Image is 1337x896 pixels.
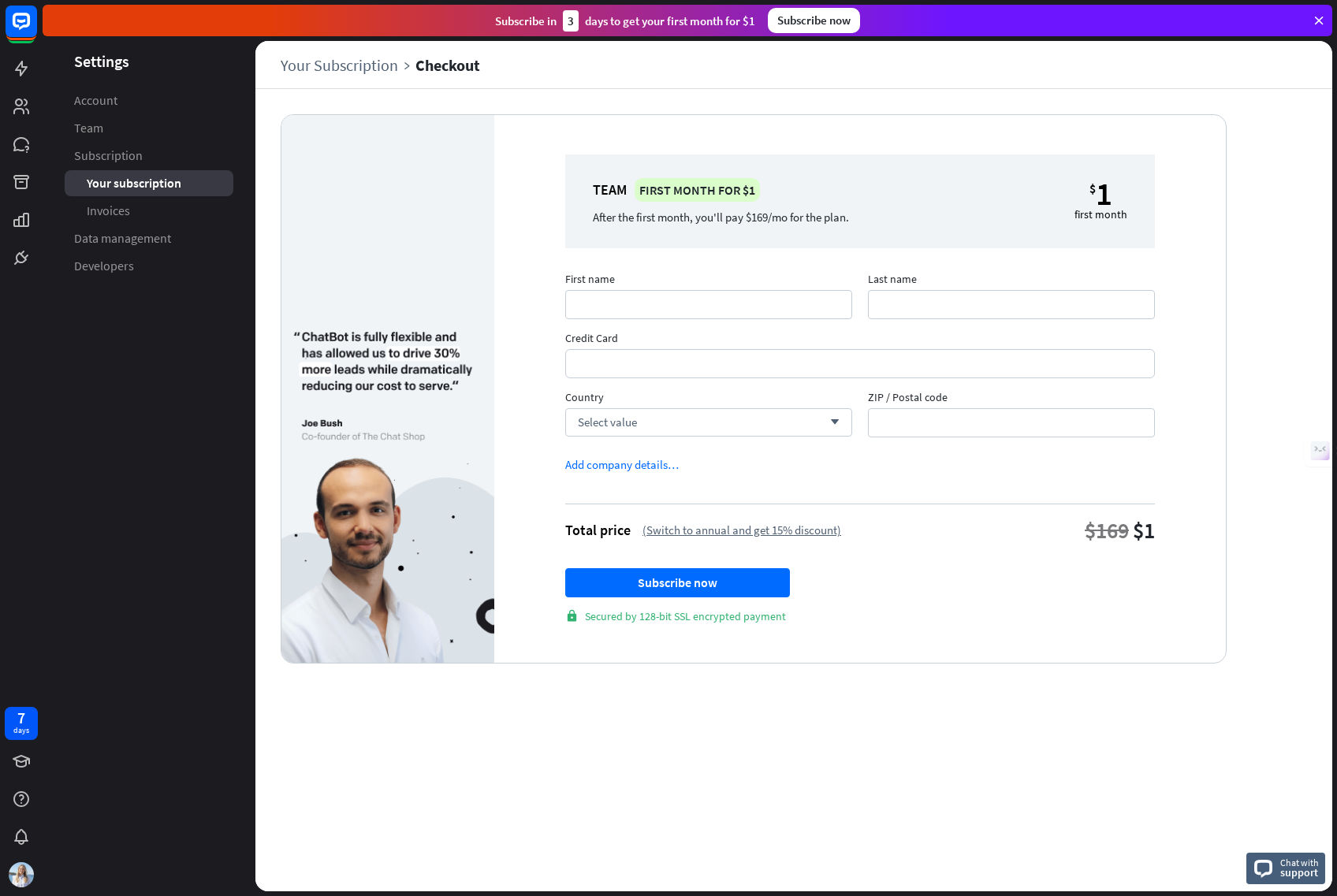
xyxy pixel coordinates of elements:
a: Your Subscription [281,56,415,74]
span: Subscription [74,147,143,164]
div: Secured by 128-bit SSL encrypted payment [565,609,1155,623]
button: Open LiveChat chat widget [13,6,60,54]
div: $1 [1133,516,1155,545]
a: Account [65,87,233,113]
span: Your subscription [87,175,181,191]
span: Developers [74,258,134,274]
div: (Switch to annual and get 15% discount) [642,522,841,537]
iframe: Billing information [577,350,1143,377]
button: Subscribe now [565,568,790,597]
div: First month for $1 [635,178,760,202]
div: $169 [1085,516,1129,545]
a: Subscription [65,143,233,169]
span: ZIP / Postal code [868,390,1155,408]
div: Add company details… [565,457,679,472]
span: Team [74,120,103,136]
img: 17017e6dca2a961f0bc0.png [281,331,494,663]
div: Total price [565,521,631,539]
div: 1 [1096,180,1112,207]
i: lock [565,609,579,623]
span: Country [565,390,852,408]
div: days [13,725,29,736]
div: Checkout [415,56,480,74]
a: Developers [65,253,233,279]
div: 3 [563,10,579,32]
span: Account [74,92,117,109]
span: support [1280,865,1319,879]
div: first month [1074,207,1127,221]
div: Subscribe in days to get your first month for $1 [495,10,755,32]
header: Settings [43,50,255,72]
span: First name [565,272,852,290]
span: Data management [74,230,171,247]
a: 7 days [5,707,38,740]
a: Team [65,115,233,141]
div: Team [593,178,849,202]
a: Data management [65,225,233,251]
span: Invoices [87,203,130,219]
span: Select value [578,415,637,429]
input: Last name [868,290,1155,319]
small: $ [1089,180,1096,207]
i: arrow_down [822,418,840,427]
span: Last name [868,272,1155,290]
div: Subscribe now [768,8,860,33]
input: ZIP / Postal code [868,408,1155,437]
span: Chat with [1280,855,1319,870]
span: Credit Card [565,331,1155,349]
input: First name [565,290,852,319]
div: After the first month, you'll pay $169/mo for the plan. [593,210,849,225]
div: 7 [17,711,25,725]
a: Invoices [65,198,233,224]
